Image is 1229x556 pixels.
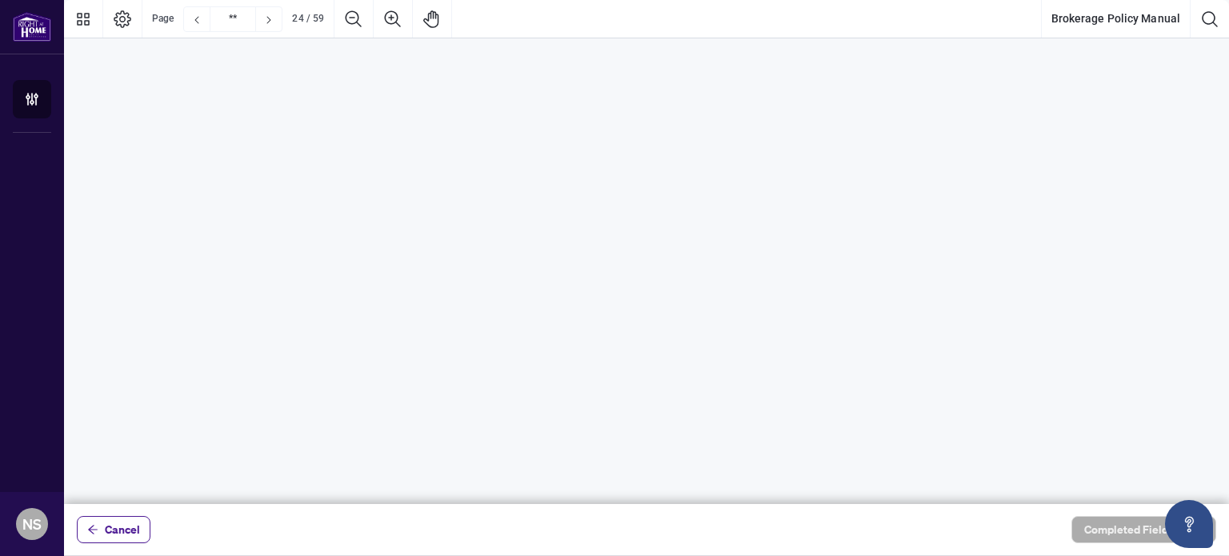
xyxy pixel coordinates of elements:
[1071,516,1216,543] button: Completed Fields 0 of 1
[1165,500,1213,548] button: Open asap
[87,524,98,535] span: arrow-left
[13,12,51,42] img: logo
[77,516,150,543] button: Cancel
[105,517,140,542] span: Cancel
[22,513,42,535] span: NS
